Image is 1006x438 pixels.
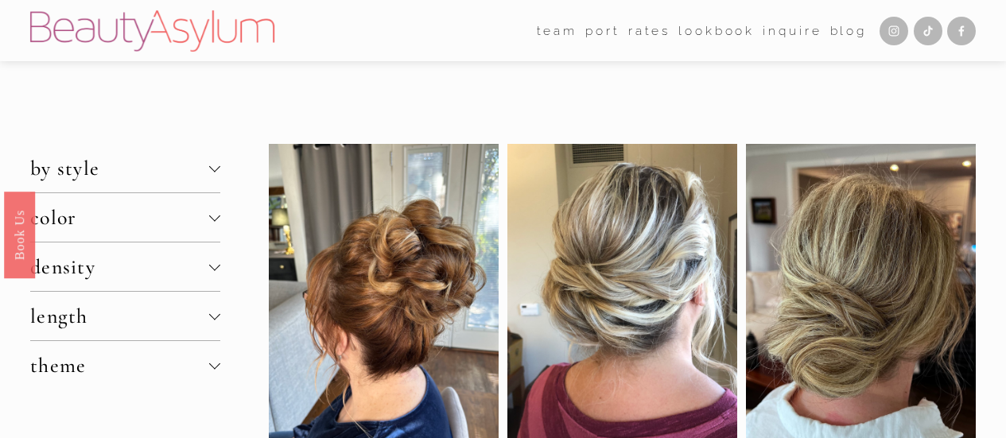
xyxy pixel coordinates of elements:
button: color [30,193,220,242]
img: Beauty Asylum | Bridal Hair &amp; Makeup Charlotte &amp; Atlanta [30,10,274,52]
span: density [30,254,209,279]
a: Book Us [4,191,35,277]
a: Inquire [763,18,822,43]
span: theme [30,353,209,378]
a: Facebook [947,17,976,45]
span: team [537,20,577,42]
span: length [30,304,209,328]
button: length [30,292,220,340]
button: theme [30,341,220,390]
a: TikTok [914,17,942,45]
a: port [585,18,620,43]
button: density [30,242,220,291]
a: folder dropdown [537,18,577,43]
span: by style [30,156,209,180]
a: Rates [628,18,670,43]
a: Instagram [880,17,908,45]
span: color [30,205,209,230]
button: by style [30,144,220,192]
a: Blog [830,18,867,43]
a: Lookbook [678,18,755,43]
